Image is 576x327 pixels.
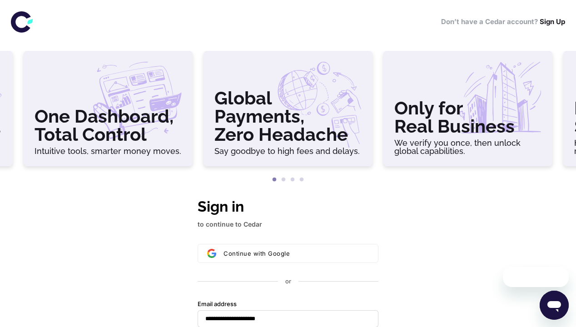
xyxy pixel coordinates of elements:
[198,300,237,308] label: Email address
[394,99,541,135] h3: Only for Real Business
[270,175,279,184] button: 1
[214,89,362,144] h3: Global Payments, Zero Headache
[214,147,362,155] h6: Say goodbye to high fees and delays.
[441,17,565,27] h6: Don’t have a Cedar account?
[285,277,291,286] p: or
[503,267,569,287] iframe: Message from company
[540,291,569,320] iframe: Button to launch messaging window
[279,175,288,184] button: 2
[297,175,306,184] button: 4
[35,107,182,144] h3: One Dashboard, Total Control
[207,249,216,258] img: Sign in with Google
[223,250,290,257] span: Continue with Google
[198,219,378,229] p: to continue to Cedar
[394,139,541,155] h6: We verify you once, then unlock global capabilities.
[35,147,182,155] h6: Intuitive tools, smarter money moves.
[198,196,378,218] h1: Sign in
[198,244,378,263] button: Sign in with GoogleContinue with Google
[540,17,565,26] a: Sign Up
[288,175,297,184] button: 3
